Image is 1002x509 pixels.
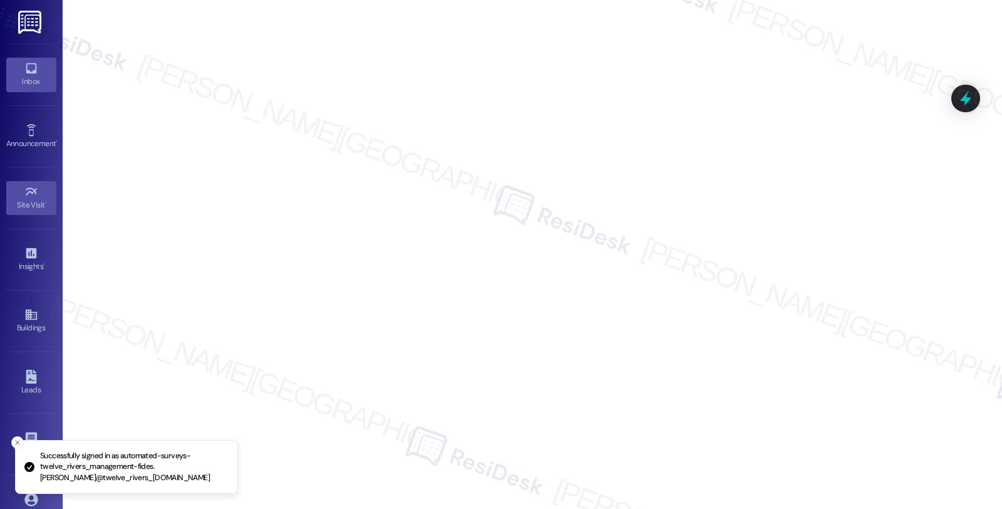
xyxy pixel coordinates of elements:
[11,436,24,449] button: Close toast
[6,366,56,400] a: Leads
[45,199,47,207] span: •
[6,428,56,461] a: Templates •
[56,137,58,146] span: •
[6,304,56,338] a: Buildings
[6,58,56,92] a: Inbox
[18,11,44,34] img: ResiDesk Logo
[40,451,227,484] p: Successfully signed in as automated-surveys-twelve_rivers_management-fides.[PERSON_NAME]@twelve_r...
[6,181,56,215] a: Site Visit •
[43,260,45,269] span: •
[6,243,56,276] a: Insights •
